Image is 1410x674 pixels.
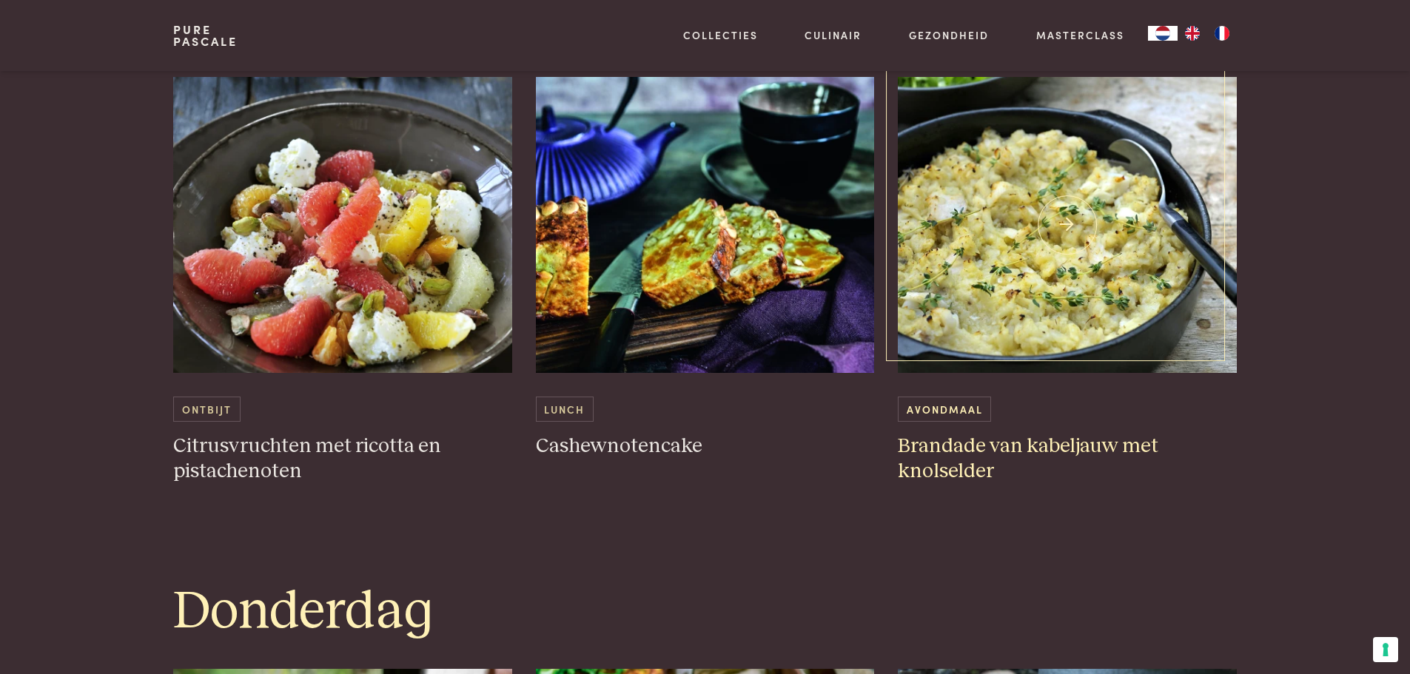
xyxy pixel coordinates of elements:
[1036,27,1124,43] a: Masterclass
[173,77,512,484] a: Citrusvruchten met ricotta en pistachenoten Ontbijt Citrusvruchten met ricotta en pistachenoten
[173,579,1236,645] h1: Donderdag
[898,77,1237,484] a: Brandade van kabeljauw met knolselder Avondmaal Brandade van kabeljauw met knolselder
[898,397,991,421] span: Avondmaal
[1148,26,1237,41] aside: Language selected: Nederlands
[1373,637,1398,662] button: Uw voorkeuren voor toestemming voor trackingtechnologieën
[898,77,1237,373] img: Brandade van kabeljauw met knolselder
[536,77,875,459] a: Cashewnotencake Lunch Cashewnotencake
[173,434,512,485] h3: Citrusvruchten met ricotta en pistachenoten
[683,27,758,43] a: Collecties
[1178,26,1237,41] ul: Language list
[536,77,875,373] img: Cashewnotencake
[1148,26,1178,41] div: Language
[1207,26,1237,41] a: FR
[1178,26,1207,41] a: EN
[173,77,512,373] img: Citrusvruchten met ricotta en pistachenoten
[805,27,862,43] a: Culinair
[173,24,238,47] a: PurePascale
[536,434,875,459] h3: Cashewnotencake
[536,397,594,421] span: Lunch
[173,397,240,421] span: Ontbijt
[909,27,989,43] a: Gezondheid
[1148,26,1178,41] a: NL
[898,434,1237,485] h3: Brandade van kabeljauw met knolselder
